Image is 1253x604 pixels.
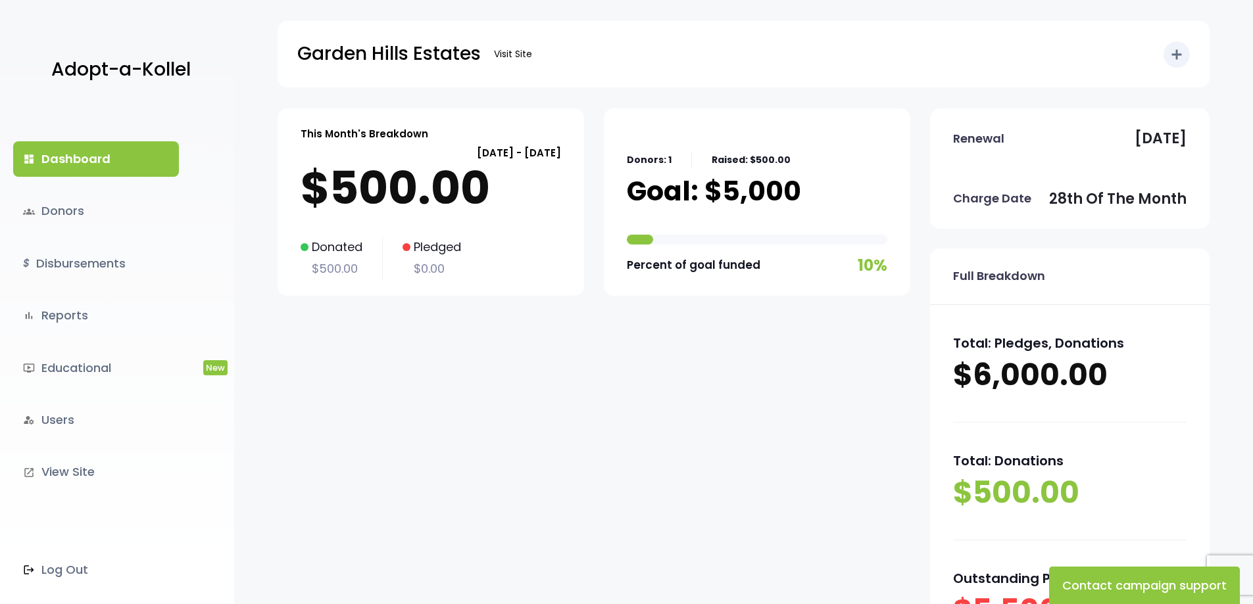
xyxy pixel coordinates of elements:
[627,175,801,208] p: Goal: $5,000
[297,37,481,70] p: Garden Hills Estates
[712,152,791,168] p: Raised: $500.00
[1049,567,1240,604] button: Contact campaign support
[487,41,539,67] a: Visit Site
[627,255,760,275] p: Percent of goal funded
[23,362,35,374] i: ondemand_video
[953,449,1187,473] p: Total: Donations
[627,152,672,168] p: Donors: 1
[13,454,179,490] a: launchView Site
[13,298,179,333] a: bar_chartReports
[23,310,35,321] i: bar_chart
[403,258,461,279] p: $0.00
[23,153,35,165] i: dashboard
[23,254,30,273] i: $
[301,144,561,162] p: [DATE] - [DATE]
[51,53,191,86] p: Adopt-a-Kollel
[1164,41,1190,68] button: add
[953,266,1045,287] p: Full Breakdown
[13,141,179,177] a: dashboardDashboard
[953,128,1004,149] p: Renewal
[1169,47,1185,62] i: add
[203,360,228,375] span: New
[13,246,179,281] a: $Disbursements
[13,350,179,386] a: ondemand_videoEducationalNew
[301,237,362,258] p: Donated
[1049,186,1187,212] p: 28th of the month
[858,251,887,279] p: 10%
[1135,126,1187,152] p: [DATE]
[403,237,461,258] p: Pledged
[953,355,1187,396] p: $6,000.00
[23,467,35,478] i: launch
[13,552,179,588] a: Log Out
[301,162,561,214] p: $500.00
[13,193,179,229] a: groupsDonors
[953,473,1187,513] p: $500.00
[23,206,35,218] span: groups
[23,414,35,426] i: manage_accounts
[953,188,1031,209] p: Charge Date
[953,331,1187,355] p: Total: Pledges, Donations
[301,258,362,279] p: $500.00
[45,38,191,102] a: Adopt-a-Kollel
[301,125,428,143] p: This Month's Breakdown
[953,567,1187,590] p: Outstanding Pledges
[13,402,179,438] a: manage_accountsUsers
